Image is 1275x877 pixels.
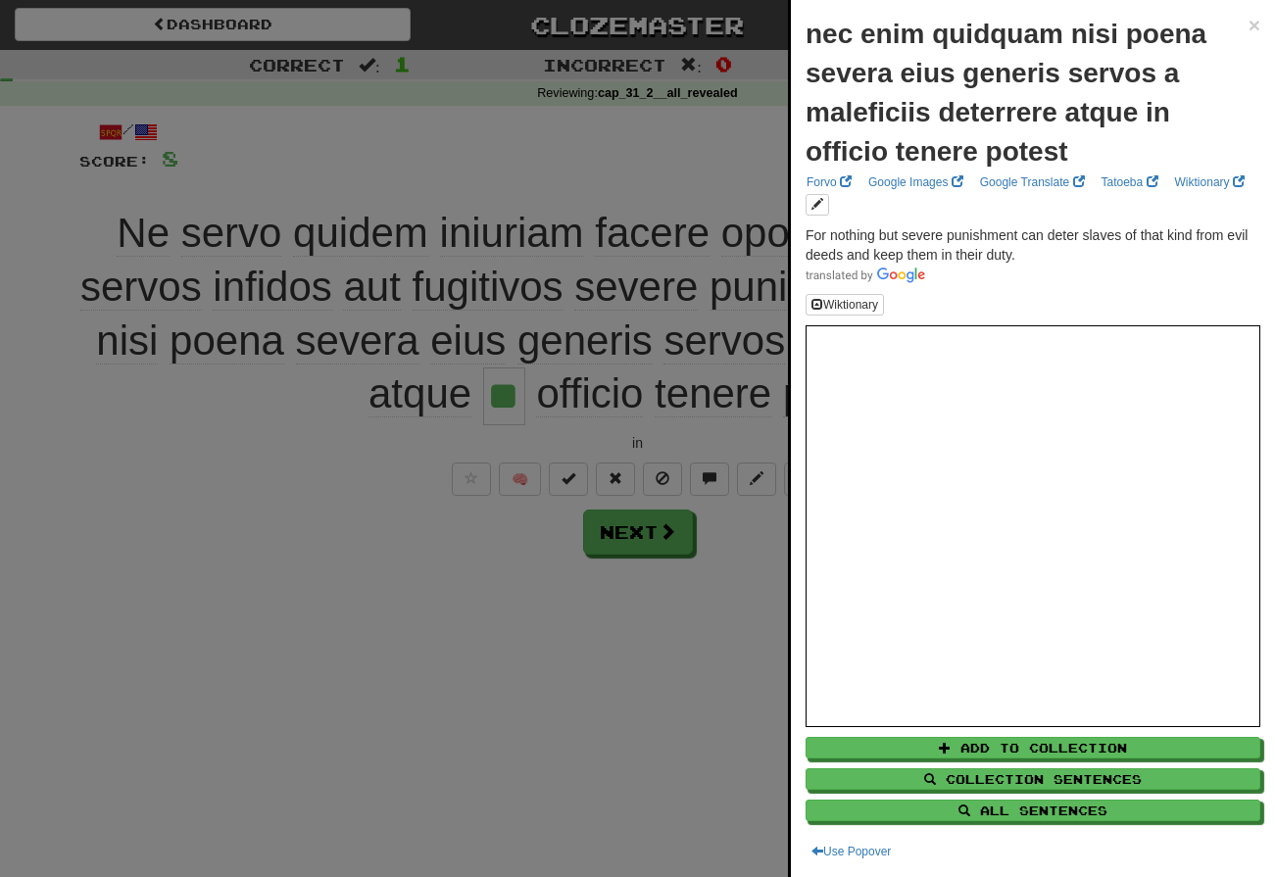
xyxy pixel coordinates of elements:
a: Google Translate [974,171,1091,193]
span: × [1249,14,1260,36]
button: Close [1249,15,1260,35]
button: edit links [806,194,829,216]
span: For nothing but severe punishment can deter slaves of that kind from evil deeds and keep them in ... [806,227,1248,263]
button: All Sentences [806,800,1260,821]
a: Wiktionary [1169,171,1250,193]
button: Collection Sentences [806,768,1260,790]
strong: nec enim quidquam nisi poena severa eius generis servos a maleficiis deterrere atque in officio t... [806,19,1206,167]
a: Forvo [801,171,858,193]
button: Wiktionary [806,294,884,316]
button: Use Popover [806,841,897,862]
a: Google Images [862,171,969,193]
img: Color short [806,268,925,283]
a: Tatoeba [1096,171,1164,193]
button: Add to Collection [806,737,1260,758]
